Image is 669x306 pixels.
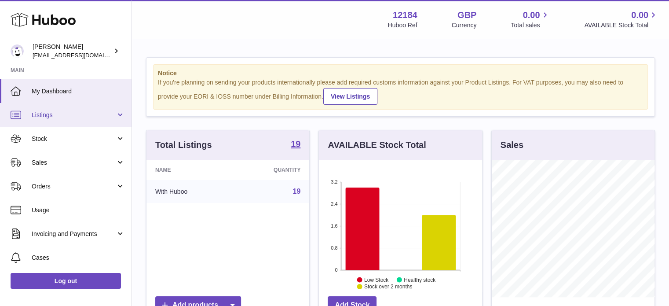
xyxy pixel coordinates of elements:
[393,9,417,21] strong: 12184
[501,139,523,151] h3: Sales
[404,277,436,283] text: Healthy stock
[388,21,417,29] div: Huboo Ref
[511,21,550,29] span: Total sales
[291,140,300,150] a: 19
[631,9,648,21] span: 0.00
[457,9,476,21] strong: GBP
[146,180,232,203] td: With Huboo
[328,139,426,151] h3: AVAILABLE Stock Total
[331,201,338,206] text: 2.4
[32,159,116,167] span: Sales
[158,78,643,105] div: If you're planning on sending your products internationally please add required customs informati...
[32,111,116,119] span: Listings
[323,88,377,105] a: View Listings
[32,87,125,96] span: My Dashboard
[452,21,477,29] div: Currency
[291,140,300,148] strong: 19
[158,69,643,77] strong: Notice
[33,52,129,59] span: [EMAIL_ADDRESS][DOMAIN_NAME]
[293,188,301,195] a: 19
[32,135,116,143] span: Stock
[584,9,658,29] a: 0.00 AVAILABLE Stock Total
[11,44,24,58] img: internalAdmin-12184@internal.huboo.com
[331,179,338,184] text: 3.2
[232,160,309,180] th: Quantity
[32,254,125,262] span: Cases
[364,284,412,290] text: Stock over 2 months
[523,9,540,21] span: 0.00
[584,21,658,29] span: AVAILABLE Stock Total
[32,182,116,191] span: Orders
[32,230,116,238] span: Invoicing and Payments
[155,139,212,151] h3: Total Listings
[335,267,338,273] text: 0
[364,277,389,283] text: Low Stock
[11,273,121,289] a: Log out
[331,223,338,229] text: 1.6
[146,160,232,180] th: Name
[33,43,112,59] div: [PERSON_NAME]
[511,9,550,29] a: 0.00 Total sales
[331,245,338,251] text: 0.8
[32,206,125,214] span: Usage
